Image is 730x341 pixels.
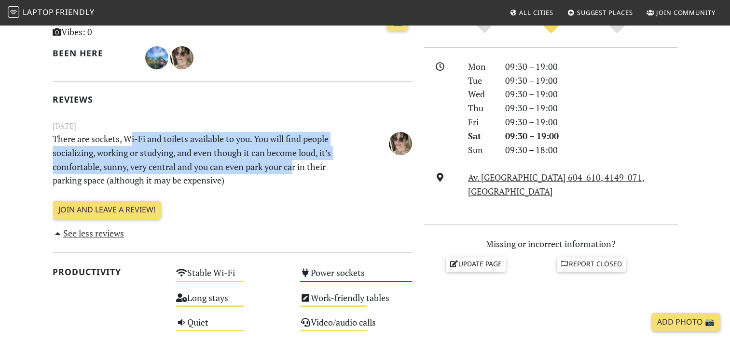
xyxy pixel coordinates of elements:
span: Suggest Places [577,8,633,17]
a: See less reviews [53,227,124,239]
a: Join Community [643,4,719,21]
span: Diogo Daniel [145,51,170,63]
img: 4182-leonor.jpg [170,46,193,69]
span: Leonor Ribeiro [170,51,193,63]
a: Join and leave a review! [53,201,161,219]
a: Add Photo 📸 [651,313,720,331]
a: Suggest Places [564,4,637,21]
small: [DATE] [47,120,418,132]
div: 09:30 – 19:00 [499,101,684,115]
h2: Reviews [53,94,413,105]
div: Wed [462,87,499,101]
p: Missing or incorrect information? [424,237,678,251]
div: Tue [462,74,499,88]
p: There are sockets, Wi-Fi and toilets available to you. You will find people socializing, working ... [47,132,357,187]
div: Video/audio calls [294,315,418,339]
div: 09:30 – 19:00 [499,74,684,88]
div: 09:30 – 19:00 [499,87,684,101]
div: Long stays [170,290,294,315]
div: Stable Wi-Fi [170,265,294,289]
div: 09:30 – 19:00 [499,60,684,74]
span: All Cities [519,8,553,17]
div: 09:30 – 19:00 [499,129,684,143]
div: Sun [462,143,499,157]
img: 4182-leonor.jpg [389,132,412,155]
span: Laptop [23,7,54,17]
div: Sat [462,129,499,143]
div: 09:30 – 19:00 [499,115,684,129]
span: Join Community [656,8,716,17]
a: LaptopFriendly LaptopFriendly [8,4,95,21]
h2: Been here [53,48,134,58]
div: Thu [462,101,499,115]
a: Report closed [557,257,626,271]
div: 09:30 – 18:00 [499,143,684,157]
span: Friendly [55,7,94,17]
h2: Productivity [53,267,165,277]
span: Leonor Ribeiro [389,136,412,148]
div: Quiet [170,315,294,339]
a: Update page [446,257,506,271]
img: LaptopFriendly [8,6,19,18]
a: All Cities [506,4,557,21]
div: Fri [462,115,499,129]
div: Power sockets [294,265,418,289]
img: 4228-diogo.jpg [145,46,168,69]
a: Av. [GEOGRAPHIC_DATA] 604-610, 4149-071, [GEOGRAPHIC_DATA] [468,171,645,197]
div: Work-friendly tables [294,290,418,315]
div: Mon [462,60,499,74]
